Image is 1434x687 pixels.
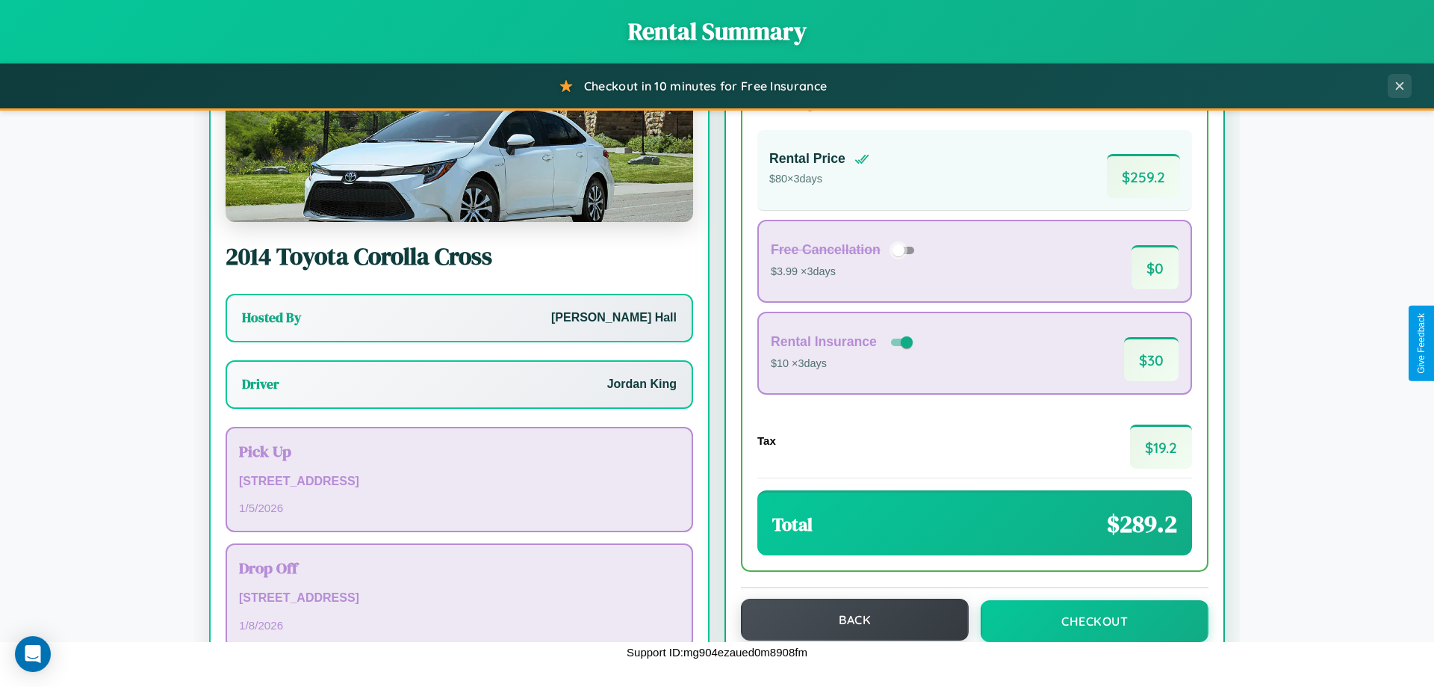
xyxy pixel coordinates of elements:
h4: Tax [757,434,776,447]
h3: Drop Off [239,557,680,579]
h3: Hosted By [242,309,301,327]
span: $ 30 [1124,337,1179,381]
p: $ 80 × 3 days [769,170,869,189]
h4: Rental Insurance [771,334,877,350]
p: 1 / 8 / 2026 [239,615,680,635]
p: [STREET_ADDRESS] [239,471,680,493]
h4: Free Cancellation [771,242,881,258]
h3: Driver [242,375,279,393]
div: Open Intercom Messenger [15,636,51,672]
span: $ 289.2 [1107,508,1177,540]
h2: 2014 Toyota Corolla Cross [226,240,693,273]
span: $ 19.2 [1130,425,1192,469]
span: Checkout in 10 minutes for Free Insurance [584,78,827,93]
img: Toyota Corolla Cross [226,73,693,222]
p: Jordan King [607,374,677,395]
p: [PERSON_NAME] Hall [551,307,677,329]
p: 1 / 5 / 2026 [239,498,680,518]
p: $3.99 × 3 days [771,262,919,282]
p: Support ID: mg904ezaued0m8908fm [627,642,807,662]
button: Checkout [981,600,1208,642]
p: [STREET_ADDRESS] [239,588,680,609]
h1: Rental Summary [15,15,1419,48]
div: Give Feedback [1416,313,1427,374]
p: $10 × 3 days [771,354,916,374]
span: $ 259.2 [1107,154,1180,198]
button: Back [741,599,969,641]
h3: Total [772,512,813,537]
h4: Rental Price [769,151,845,167]
span: $ 0 [1132,245,1179,289]
h3: Pick Up [239,440,680,462]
